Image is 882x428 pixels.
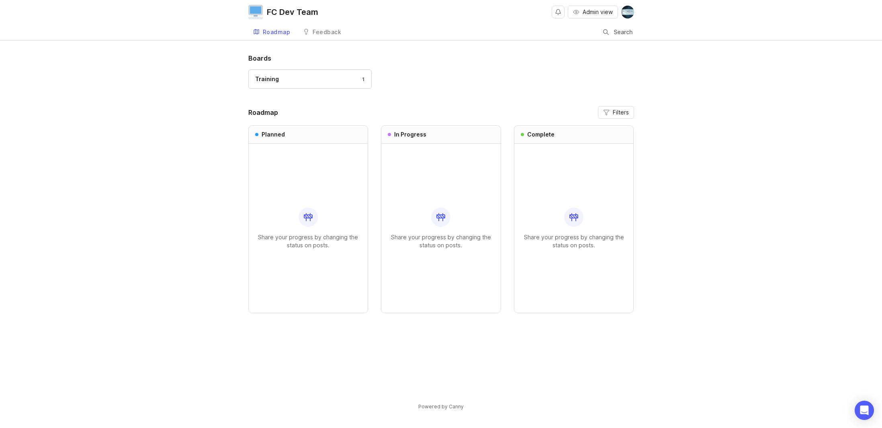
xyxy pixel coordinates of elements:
p: Share your progress by changing the status on posts. [388,233,494,249]
p: Share your progress by changing the status on posts. [521,233,627,249]
img: FC Dev Team logo [248,5,263,19]
a: Roadmap [248,24,295,41]
div: 1 [358,76,365,83]
button: Admin view [568,6,618,18]
p: Share your progress by changing the status on posts. [255,233,362,249]
h3: In Progress [394,130,426,139]
div: Feedback [313,29,341,35]
h3: Planned [262,130,285,139]
span: Filters [613,108,629,116]
a: Training1 [248,69,372,89]
div: Roadmap [263,29,291,35]
button: Filters [598,106,634,119]
div: FC Dev Team [267,8,318,16]
button: Notifications [552,6,565,18]
h3: Complete [527,130,555,139]
h2: Roadmap [248,108,278,117]
a: Feedback [298,24,346,41]
a: Powered by Canny [417,402,465,411]
img: CM Stern [621,6,634,18]
div: Open Intercom Messenger [855,401,874,420]
h1: Boards [248,53,634,63]
span: Admin view [583,8,613,16]
div: Training [255,75,279,84]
